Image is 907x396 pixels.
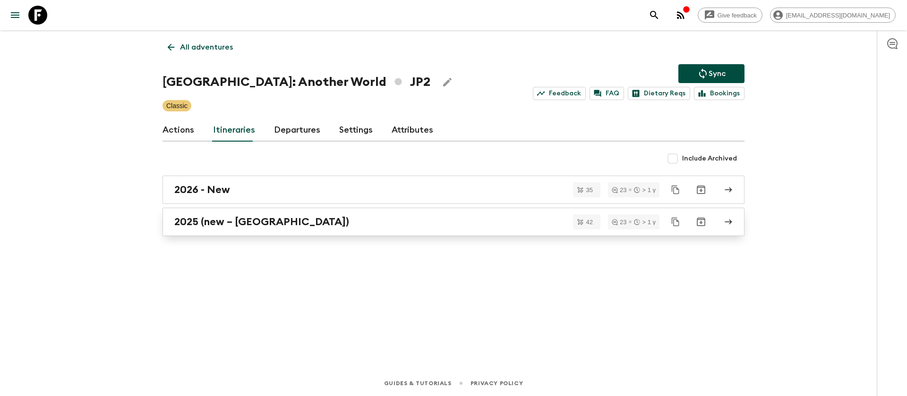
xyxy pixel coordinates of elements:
div: [EMAIL_ADDRESS][DOMAIN_NAME] [770,8,896,23]
a: 2026 - New [163,176,744,204]
a: Dietary Reqs [628,87,690,100]
p: Classic [166,101,188,110]
span: Give feedback [712,12,762,19]
a: Give feedback [698,8,762,23]
button: Archive [692,212,710,231]
a: Attributes [392,119,433,142]
button: Edit Adventure Title [438,73,457,92]
span: Include Archived [682,154,737,163]
a: Itineraries [213,119,255,142]
div: 23 [612,187,626,193]
a: Privacy Policy [471,378,523,388]
a: Guides & Tutorials [384,378,452,388]
button: Archive [692,180,710,199]
p: All adventures [180,42,233,53]
h2: 2026 - New [174,184,230,196]
span: 42 [581,219,599,225]
div: 23 [612,219,626,225]
button: Duplicate [667,213,684,230]
h2: 2025 (new – [GEOGRAPHIC_DATA]) [174,216,349,228]
a: All adventures [163,38,238,57]
h1: [GEOGRAPHIC_DATA]: Another World JP2 [163,73,430,92]
a: Settings [339,119,373,142]
span: 35 [581,187,599,193]
button: menu [6,6,25,25]
p: Sync [709,68,726,79]
a: Bookings [694,87,744,100]
a: FAQ [590,87,624,100]
button: search adventures [645,6,664,25]
div: > 1 y [634,219,656,225]
a: Feedback [533,87,586,100]
a: 2025 (new – [GEOGRAPHIC_DATA]) [163,208,744,236]
button: Sync adventure departures to the booking engine [678,64,744,83]
div: > 1 y [634,187,656,193]
button: Duplicate [667,181,684,198]
a: Actions [163,119,194,142]
a: Departures [274,119,320,142]
span: [EMAIL_ADDRESS][DOMAIN_NAME] [781,12,895,19]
